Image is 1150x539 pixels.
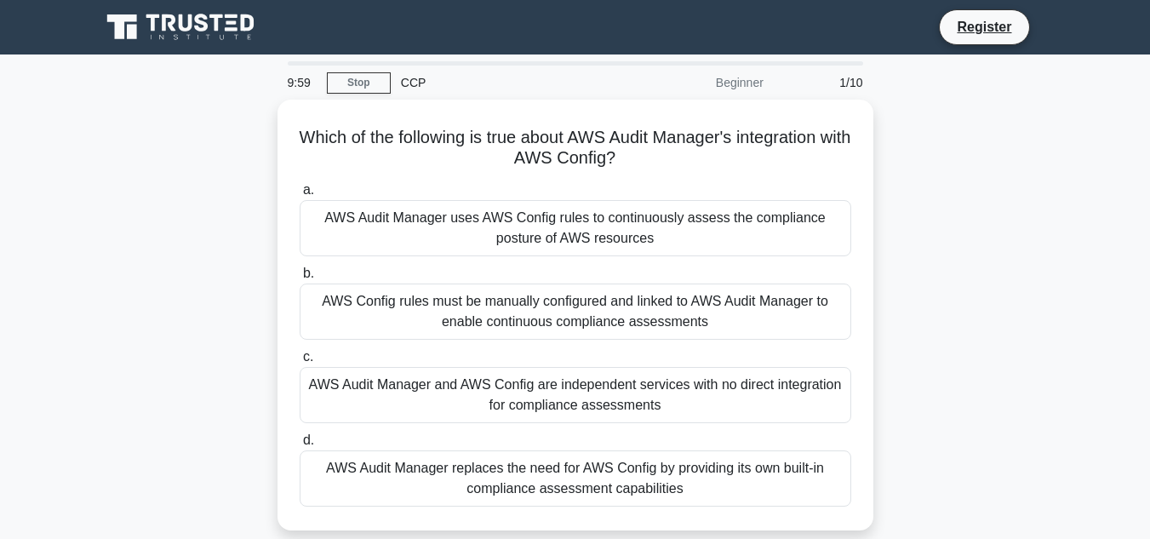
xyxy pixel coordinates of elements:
[303,182,314,197] span: a.
[300,367,851,423] div: AWS Audit Manager and AWS Config are independent services with no direct integration for complian...
[300,200,851,256] div: AWS Audit Manager uses AWS Config rules to continuously assess the compliance posture of AWS reso...
[774,66,873,100] div: 1/10
[947,16,1021,37] a: Register
[300,450,851,507] div: AWS Audit Manager replaces the need for AWS Config by providing its own built-in compliance asses...
[298,127,853,169] h5: Which of the following is true about AWS Audit Manager's integration with AWS Config?
[300,284,851,340] div: AWS Config rules must be manually configured and linked to AWS Audit Manager to enable continuous...
[303,433,314,447] span: d.
[391,66,625,100] div: CCP
[327,72,391,94] a: Stop
[303,266,314,280] span: b.
[277,66,327,100] div: 9:59
[303,349,313,364] span: c.
[625,66,774,100] div: Beginner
